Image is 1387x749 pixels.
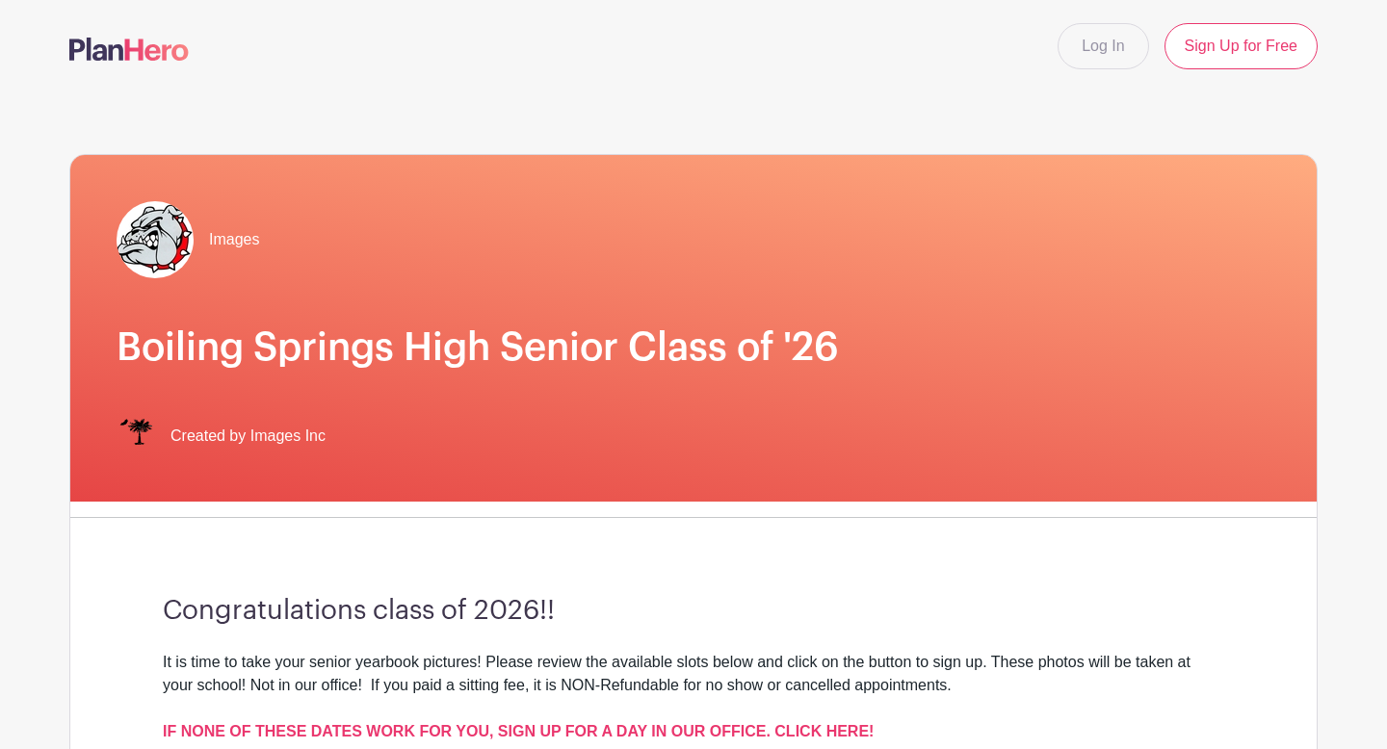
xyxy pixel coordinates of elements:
img: IMAGES%20logo%20transparenT%20PNG%20s.png [117,417,155,455]
h3: Congratulations class of 2026!! [163,595,1224,628]
img: Boiling%20Springs%20bulldog.jpg [117,201,194,278]
span: Images [209,228,259,251]
img: logo-507f7623f17ff9eddc593b1ce0a138ce2505c220e1c5a4e2b4648c50719b7d32.svg [69,38,189,61]
a: IF NONE OF THESE DATES WORK FOR YOU, SIGN UP FOR A DAY IN OUR OFFICE. CLICK HERE! [163,723,874,739]
h1: Boiling Springs High Senior Class of '26 [117,324,1270,371]
span: Created by Images Inc [170,425,326,448]
a: Sign Up for Free [1165,23,1318,69]
a: Log In [1058,23,1148,69]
